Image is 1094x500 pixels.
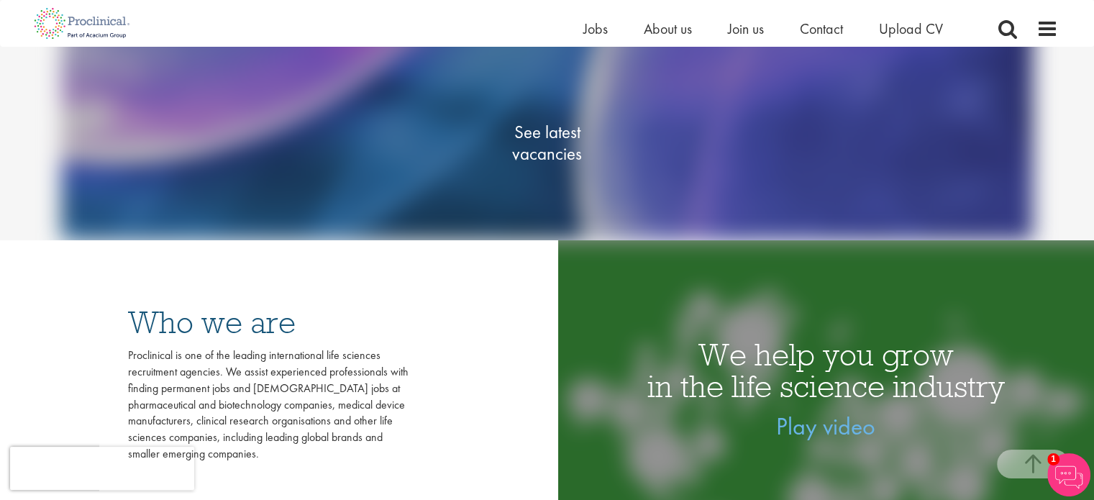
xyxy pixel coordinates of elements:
[800,19,843,38] a: Contact
[10,447,194,490] iframe: reCAPTCHA
[128,347,409,463] div: Proclinical is one of the leading international life sciences recruitment agencies. We assist exp...
[879,19,943,38] a: Upload CV
[776,411,875,442] a: Play video
[475,122,619,165] span: See latest vacancies
[475,64,619,222] a: See latestvacancies
[644,19,692,38] a: About us
[583,19,608,38] a: Jobs
[1047,453,1059,465] span: 1
[1047,453,1090,496] img: Chatbot
[128,306,409,338] h3: Who we are
[728,19,764,38] a: Join us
